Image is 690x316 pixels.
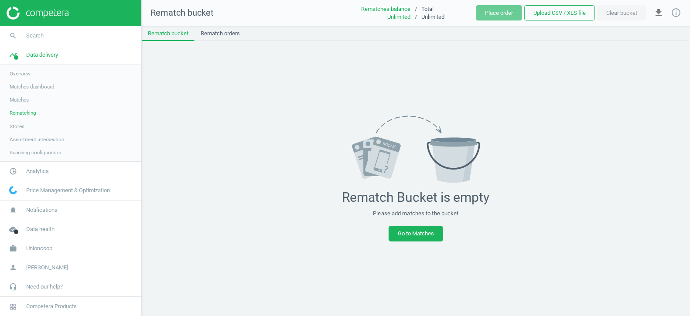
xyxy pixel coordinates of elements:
[410,5,421,13] div: /
[26,32,44,40] span: Search
[10,136,64,143] span: Assortment intersection
[10,70,31,77] span: Overview
[7,7,68,20] img: ajHJNr6hYgQAAAAASUVORK5CYII=
[5,202,21,218] i: notifications
[150,7,214,18] span: Rematch bucket
[26,167,49,175] span: Analytics
[597,5,646,21] button: Clear bucket
[5,259,21,276] i: person
[671,7,681,19] a: info_outline
[5,221,21,238] i: cloud_done
[421,13,476,21] div: Unlimited
[142,26,195,41] a: Rematch bucket
[26,264,68,272] span: [PERSON_NAME]
[10,83,55,90] span: Matches dashboard
[352,116,480,183] img: svg+xml;base64,PHN2ZyB4bWxucz0iaHR0cDovL3d3dy53My5vcmcvMjAwMC9zdmciIHZpZXdCb3g9IjAgMCAxNjAuMDggOD...
[671,7,681,18] i: info_outline
[649,3,669,23] button: get_app
[26,283,63,291] span: Need our help?
[26,245,52,252] span: Unioncoop
[345,5,410,13] div: Rematches balance
[5,279,21,295] i: headset_mic
[476,5,522,21] button: Place order
[421,5,476,13] div: Total
[410,13,421,21] div: /
[10,96,29,103] span: Matches
[389,226,443,241] a: Go to Matches
[10,109,36,116] span: Rematching
[653,7,664,18] i: get_app
[26,206,58,214] span: Notifications
[524,5,595,21] button: Upload CSV / XLS file
[26,225,55,233] span: Data health
[342,190,490,205] div: Rematch Bucket is empty
[373,210,458,217] div: Please add matches to the bucket
[26,51,58,59] span: Data delivery
[5,240,21,257] i: work
[5,47,21,63] i: timeline
[26,187,110,194] span: Price Management & Optimization
[5,27,21,44] i: search
[9,186,17,194] img: wGWNvw8QSZomAAAAABJRU5ErkJggg==
[195,26,246,41] a: Rematch orders
[10,123,24,130] span: Stores
[26,302,77,310] span: Competera Products
[10,149,61,156] span: Scanning configuration
[5,163,21,180] i: pie_chart_outlined
[345,13,410,21] div: Unlimited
